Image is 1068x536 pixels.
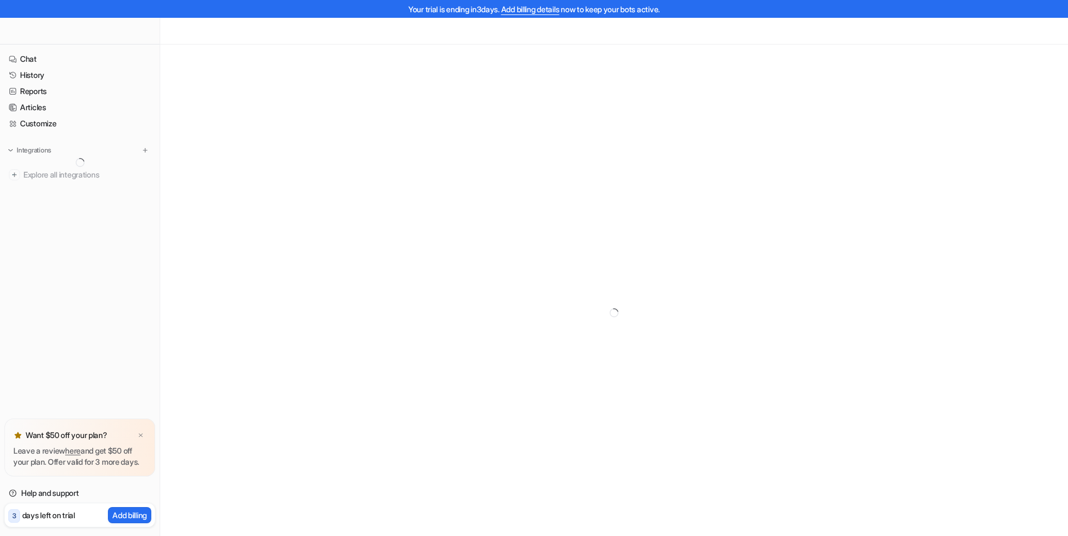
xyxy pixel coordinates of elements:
[12,511,16,521] p: 3
[23,166,151,184] span: Explore all integrations
[7,146,14,154] img: expand menu
[108,507,151,523] button: Add billing
[4,67,155,83] a: History
[9,169,20,180] img: explore all integrations
[141,146,149,154] img: menu_add.svg
[4,51,155,67] a: Chat
[501,4,560,14] a: Add billing details
[13,431,22,440] img: star
[4,116,155,131] a: Customize
[22,509,75,521] p: days left on trial
[26,430,107,441] p: Want $50 off your plan?
[13,445,146,468] p: Leave a review and get $50 off your plan. Offer valid for 3 more days.
[4,145,55,156] button: Integrations
[4,100,155,115] a: Articles
[112,509,147,521] p: Add billing
[137,432,144,439] img: x
[4,83,155,99] a: Reports
[4,167,155,183] a: Explore all integrations
[65,446,81,455] a: here
[4,485,155,501] a: Help and support
[17,146,51,155] p: Integrations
